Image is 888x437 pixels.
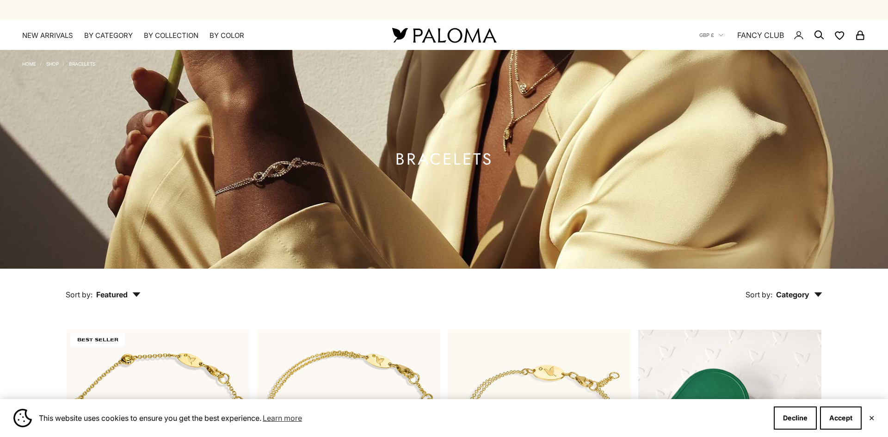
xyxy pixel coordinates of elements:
span: Sort by: [746,290,772,299]
button: Close [869,415,875,421]
button: Sort by: Featured [44,269,162,308]
img: Cookie banner [13,409,32,427]
span: This website uses cookies to ensure you get the best experience. [39,411,766,425]
a: Bracelets [69,61,95,67]
button: Decline [774,406,817,430]
button: Sort by: Category [724,269,844,308]
button: GBP £ [699,31,723,39]
h1: Bracelets [395,154,493,165]
summary: By Color [210,31,244,40]
span: GBP £ [699,31,714,39]
span: Category [776,290,822,299]
nav: Primary navigation [22,31,370,40]
a: Home [22,61,36,67]
span: BEST SELLER [70,333,125,346]
summary: By Category [84,31,133,40]
span: Sort by: [66,290,92,299]
a: Learn more [261,411,303,425]
nav: Secondary navigation [699,20,866,50]
span: Featured [96,290,141,299]
summary: By Collection [144,31,198,40]
a: NEW ARRIVALS [22,31,73,40]
a: FANCY CLUB [737,29,784,41]
button: Accept [820,406,862,430]
a: Shop [46,61,59,67]
nav: Breadcrumb [22,59,95,67]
